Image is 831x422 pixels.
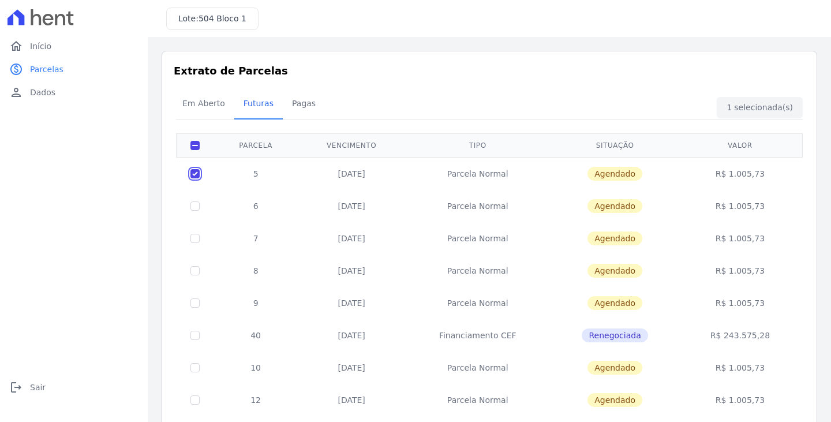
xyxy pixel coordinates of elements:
i: home [9,39,23,53]
a: Futuras [234,89,283,119]
td: [DATE] [298,319,405,352]
td: Parcela Normal [405,287,550,319]
td: [DATE] [298,255,405,287]
td: [DATE] [298,352,405,384]
span: 504 Bloco 1 [199,14,246,23]
span: Agendado [587,167,642,181]
td: [DATE] [298,384,405,416]
a: logoutSair [5,376,143,399]
td: 7 [214,222,298,255]
td: R$ 1.005,73 [680,384,800,416]
span: Sair [30,382,46,393]
th: Valor [680,133,800,157]
span: Agendado [587,361,642,375]
td: R$ 1.005,73 [680,287,800,319]
td: R$ 1.005,73 [680,222,800,255]
span: Futuras [237,92,280,115]
span: Agendado [587,393,642,407]
a: paidParcelas [5,58,143,81]
h3: Lote: [178,13,246,25]
td: 9 [214,287,298,319]
span: Em Aberto [175,92,232,115]
td: [DATE] [298,157,405,190]
span: Parcelas [30,64,63,75]
td: [DATE] [298,222,405,255]
i: person [9,85,23,99]
td: 10 [214,352,298,384]
span: Início [30,40,51,52]
td: Parcela Normal [405,190,550,222]
td: 12 [214,384,298,416]
span: Dados [30,87,55,98]
td: Parcela Normal [405,255,550,287]
i: paid [9,62,23,76]
th: Situação [550,133,679,157]
td: Parcela Normal [405,352,550,384]
td: 40 [214,319,298,352]
td: [DATE] [298,287,405,319]
td: Financiamento CEF [405,319,550,352]
h3: Extrato de Parcelas [174,63,805,79]
th: Tipo [405,133,550,157]
td: Parcela Normal [405,222,550,255]
td: 5 [214,157,298,190]
a: personDados [5,81,143,104]
span: Agendado [587,296,642,310]
span: Renegociada [582,328,647,342]
td: 8 [214,255,298,287]
td: R$ 1.005,73 [680,157,800,190]
i: logout [9,380,23,394]
td: [DATE] [298,190,405,222]
span: Agendado [587,231,642,245]
td: R$ 243.575,28 [680,319,800,352]
td: R$ 1.005,73 [680,190,800,222]
td: Parcela Normal [405,384,550,416]
a: Em Aberto [173,89,234,119]
td: R$ 1.005,73 [680,352,800,384]
span: Agendado [587,199,642,213]
td: 6 [214,190,298,222]
td: R$ 1.005,73 [680,255,800,287]
a: Pagas [283,89,325,119]
th: Vencimento [298,133,405,157]
th: Parcela [214,133,298,157]
span: Agendado [587,264,642,278]
a: homeInício [5,35,143,58]
td: Parcela Normal [405,157,550,190]
span: Pagas [285,92,323,115]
